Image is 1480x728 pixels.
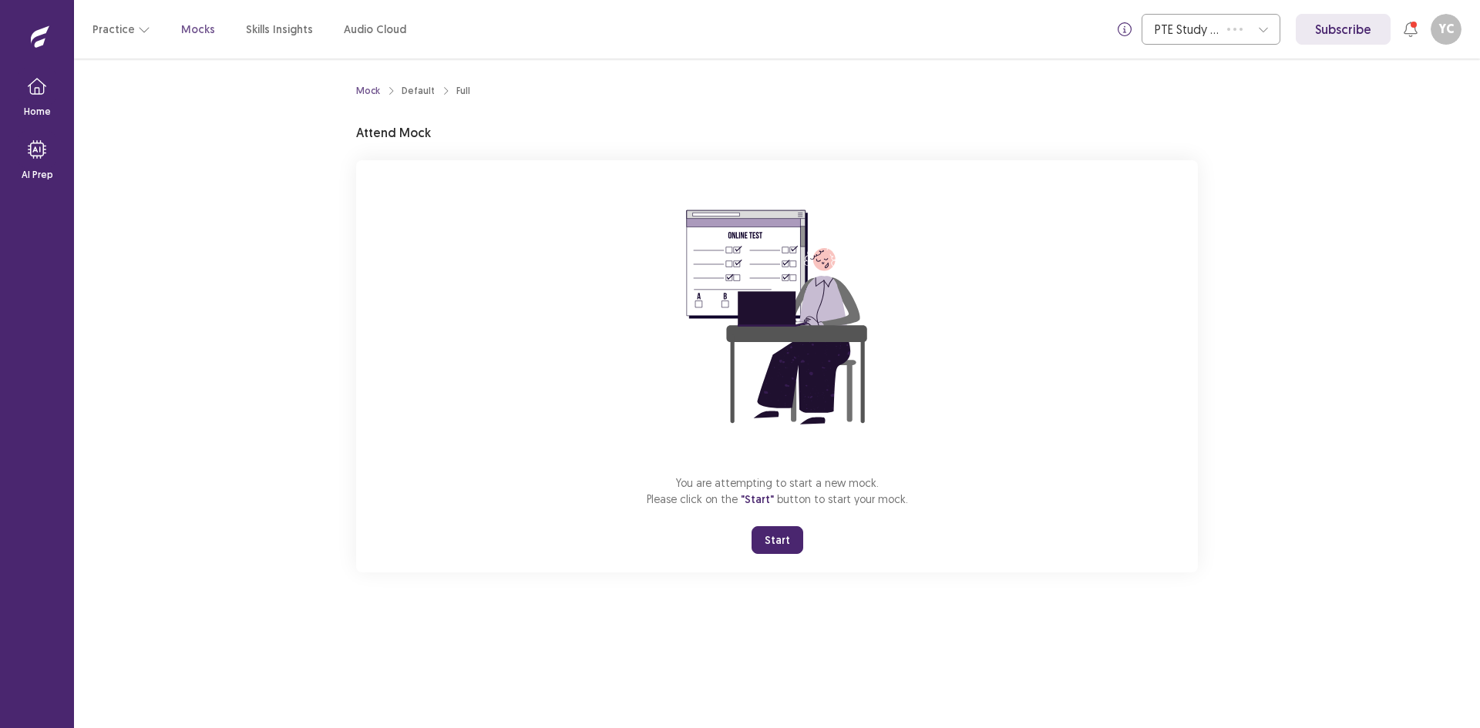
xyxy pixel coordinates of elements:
[1155,15,1219,44] div: PTE Study Centre
[344,22,406,38] a: Audio Cloud
[638,179,916,456] img: attend-mock
[246,22,313,38] a: Skills Insights
[1431,14,1461,45] button: YC
[456,84,470,98] div: Full
[356,84,380,98] a: Mock
[181,22,215,38] a: Mocks
[92,15,150,43] button: Practice
[647,475,908,508] p: You are attempting to start a new mock. Please click on the button to start your mock.
[22,168,53,182] p: AI Prep
[1296,14,1391,45] a: Subscribe
[1111,15,1139,43] button: info
[24,105,51,119] p: Home
[356,123,431,142] p: Attend Mock
[356,84,470,98] nav: breadcrumb
[741,492,774,506] span: "Start"
[752,526,803,554] button: Start
[402,84,435,98] div: Default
